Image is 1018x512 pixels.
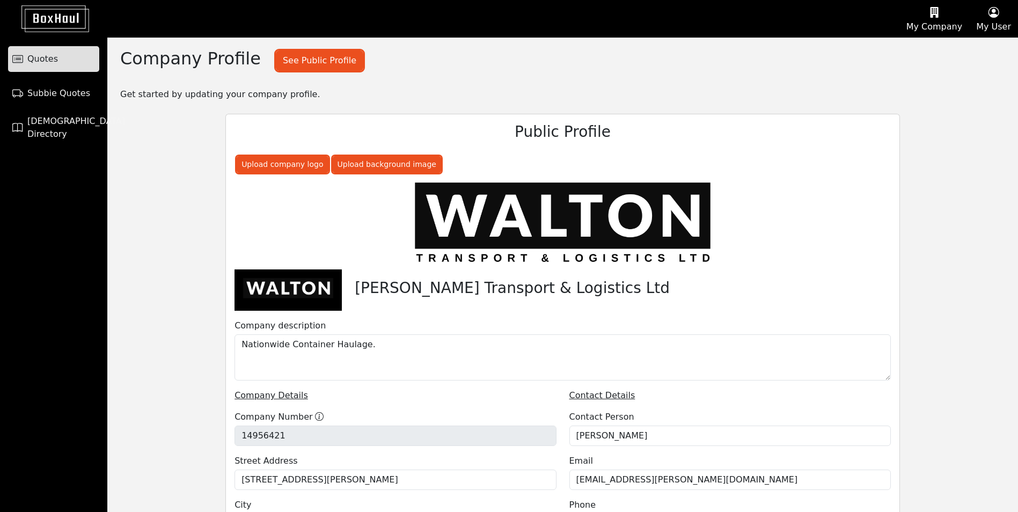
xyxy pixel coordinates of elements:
div: Contact Details [569,389,891,402]
img: BoxHaul [5,5,89,32]
img: Company Logo [235,269,342,311]
a: See Public Profile [274,48,365,73]
button: Upload company logo [237,156,328,173]
span: Quotes [27,53,58,65]
label: Street Address [235,455,297,467]
h2: Company Profile [120,48,261,69]
button: See Public Profile [276,50,363,71]
input: traffic@walton-transport.co.uk [569,470,891,490]
a: Quotes [8,46,99,72]
h3: Public Profile [235,123,891,141]
button: Upload background image [333,156,441,173]
label: Email [569,455,593,467]
span: Subbie Quotes [27,87,90,100]
label: Contact Person [569,411,634,423]
div: Company Details [235,389,556,402]
label: Company description [235,319,326,332]
label: Company Number [235,411,323,423]
label: Phone [569,499,596,511]
button: My User [969,1,1018,37]
div: Get started by updating your company profile. [107,86,1018,101]
label: City [235,499,251,511]
button: My Company [899,1,969,37]
span: [DEMOGRAPHIC_DATA] Directory [27,115,125,141]
h3: [PERSON_NAME] Transport & Logistics Ltd [355,279,670,297]
a: Subbie Quotes [8,81,99,106]
a: [DEMOGRAPHIC_DATA] Directory [8,115,99,141]
img: Background Image for Profile [235,179,891,265]
input: Barry Seach [569,426,891,446]
textarea: Nationwide Container Haulage. [235,334,891,381]
input: Unit 2, Suite 7a Orwell House, Ferry Lane [235,470,556,490]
